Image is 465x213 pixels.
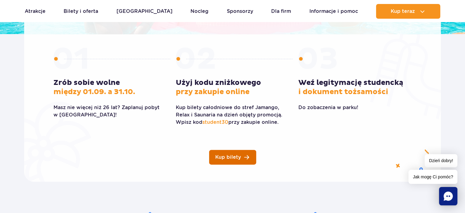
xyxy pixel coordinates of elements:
a: Atrakcje [25,4,46,19]
h3: Zrób sobie wolne [54,78,167,97]
span: między 01.09. a 31.10. [54,87,135,97]
a: Nocleg [190,4,209,19]
div: Chat [439,187,457,205]
span: przy zakupie online [176,87,249,97]
button: Kup teraz [376,4,440,19]
span: Jak mogę Ci pomóc? [408,170,457,184]
p: Kup bilety całodniowe do stref Jamango, Relax i Saunaria na dzień objęty promocją. Wpisz kod przy... [176,104,289,126]
a: Sponsorzy [227,4,253,19]
h3: Weź legitymację studencką [298,78,411,97]
a: Informacje i pomoc [309,4,358,19]
p: Masz nie więcej niż 26 lat? Zaplanuj pobyt w [GEOGRAPHIC_DATA]! [54,104,167,119]
span: Dzień dobry! [425,154,457,167]
span: Kup bilety [215,155,241,160]
span: Kup teraz [391,9,415,14]
span: student30 [202,119,228,125]
a: Bilety i oferta [64,4,98,19]
a: Dla firm [271,4,291,19]
a: [GEOGRAPHIC_DATA] [116,4,172,19]
a: Kup bilety [209,150,256,165]
h3: Użyj kodu zniżkowego [176,78,289,97]
span: i dokument tożsamości [298,87,388,97]
p: Do zobaczenia w parku! [298,104,411,111]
